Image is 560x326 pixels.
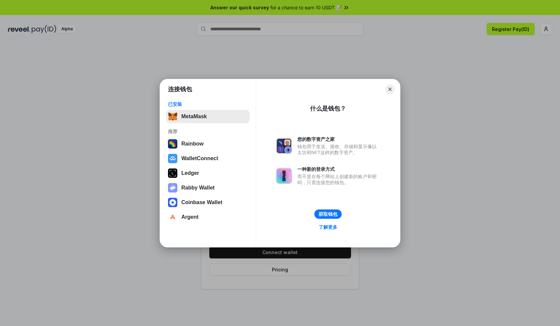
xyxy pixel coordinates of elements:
[297,166,380,172] div: 一种新的登录方式
[166,152,250,165] button: WalletConnect
[181,170,199,176] div: Ledger
[181,214,199,220] div: Argent
[168,129,248,135] div: 推荐
[297,144,380,156] div: 钱包用于发送、接收、存储和显示像以太坊和NFT这样的数字资产。
[319,211,337,217] div: 获取钱包
[166,210,250,224] button: Argent
[181,114,207,120] div: MetaMask
[181,185,215,191] div: Rabby Wallet
[168,212,177,222] img: svg+xml,%3Csvg%20width%3D%2228%22%20height%3D%2228%22%20viewBox%3D%220%200%2028%2028%22%20fill%3D...
[385,85,395,94] button: Close
[315,223,341,231] a: 了解更多
[168,139,177,149] img: svg+xml,%3Csvg%20width%3D%22120%22%20height%3D%22120%22%20viewBox%3D%220%200%20120%20120%22%20fil...
[166,110,250,123] button: MetaMask
[168,85,192,93] h1: 连接钱包
[168,198,177,207] img: svg+xml,%3Csvg%20width%3D%2228%22%20height%3D%2228%22%20viewBox%3D%220%200%2028%2028%22%20fill%3D...
[297,173,380,185] div: 而不是在每个网站上创建新的账户和密码，只需连接您的钱包。
[168,183,177,192] img: svg+xml,%3Csvg%20xmlns%3D%22http%3A%2F%2Fwww.w3.org%2F2000%2Fsvg%22%20fill%3D%22none%22%20viewBox...
[314,209,342,219] button: 获取钱包
[168,112,177,121] img: svg+xml,%3Csvg%20fill%3D%22none%22%20height%3D%2233%22%20viewBox%3D%220%200%2035%2033%22%20width%...
[166,196,250,209] button: Coinbase Wallet
[310,105,346,113] div: 什么是钱包？
[168,168,177,178] img: svg+xml,%3Csvg%20xmlns%3D%22http%3A%2F%2Fwww.w3.org%2F2000%2Fsvg%22%20width%3D%2228%22%20height%3...
[181,141,204,147] div: Rainbow
[276,168,292,184] img: svg+xml,%3Csvg%20xmlns%3D%22http%3A%2F%2Fwww.w3.org%2F2000%2Fsvg%22%20fill%3D%22none%22%20viewBox...
[181,156,218,162] div: WalletConnect
[168,101,248,107] div: 已安装
[276,138,292,154] img: svg+xml,%3Csvg%20xmlns%3D%22http%3A%2F%2Fwww.w3.org%2F2000%2Fsvg%22%20fill%3D%22none%22%20viewBox...
[319,224,337,230] div: 了解更多
[166,137,250,151] button: Rainbow
[181,199,222,205] div: Coinbase Wallet
[168,154,177,163] img: svg+xml,%3Csvg%20width%3D%2228%22%20height%3D%2228%22%20viewBox%3D%220%200%2028%2028%22%20fill%3D...
[166,166,250,180] button: Ledger
[166,181,250,194] button: Rabby Wallet
[297,136,380,142] div: 您的数字资产之家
